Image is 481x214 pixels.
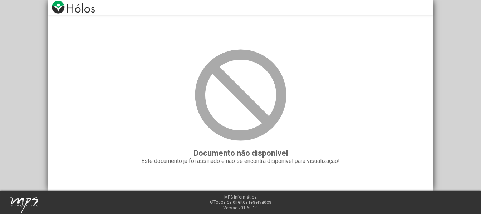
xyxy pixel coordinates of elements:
span: Este documento já foi assinado e não se encontra disponível para visualização! [141,158,340,164]
a: MPS Informática [224,195,257,200]
span: Versão:v01.60.19 [223,205,258,210]
img: i-block.svg [187,41,294,149]
span: Documento não disponível [193,149,288,158]
img: logo-holos.png [52,1,95,14]
span: ©Todos os direitos reservados [210,200,271,205]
